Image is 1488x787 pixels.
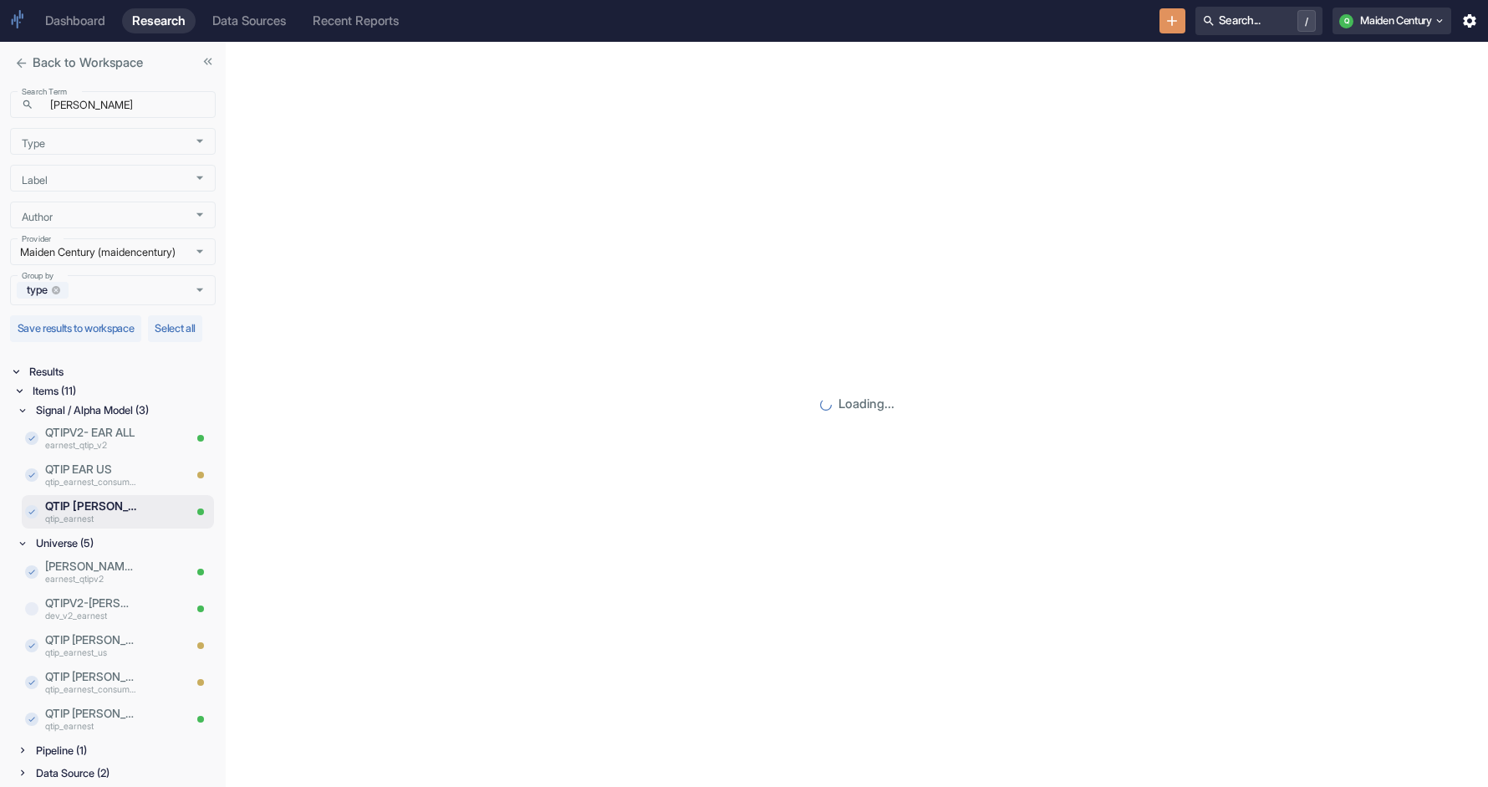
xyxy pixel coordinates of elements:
[45,424,137,441] p: QTIPV2- EAR ALL
[10,315,141,342] button: Save results to workspace
[45,646,137,660] p: qtip_earnest_us
[313,13,399,28] div: Recent Reports
[190,168,210,188] button: Open
[45,631,137,648] p: QTIP [PERSON_NAME] US
[35,8,115,33] a: Dashboard
[45,683,137,697] p: qtip_earnest_consumer
[1333,8,1451,34] button: QMaiden Century
[45,668,137,697] a: QTIP [PERSON_NAME] Consumerqtip_earnest_consumer
[45,705,137,722] p: QTIP [PERSON_NAME]
[45,720,137,733] p: qtip_earnest
[45,13,105,28] div: Dashboard
[17,282,69,299] div: type
[45,668,137,685] p: QTIP [PERSON_NAME] Consumer
[1339,14,1353,28] div: Q
[196,50,219,73] button: Collapse Sidebar
[29,381,216,401] div: Items (11)
[20,283,54,298] span: type
[212,13,286,28] div: Data Sources
[132,13,186,28] div: Research
[45,477,137,490] p: qtip_earnest_consumer
[33,54,143,72] p: Back to Workspace
[45,514,137,527] p: qtip_earnest
[45,424,137,452] a: QTIPV2- EAR ALLearnest_qtip_v2
[10,52,33,74] button: close
[45,440,137,453] p: earnest_qtip_v2
[148,315,203,342] button: Select all
[45,610,137,623] p: dev_v2_earnest
[33,534,216,553] div: Universe (5)
[33,764,216,783] div: Data Source (2)
[45,631,137,660] a: QTIP [PERSON_NAME] USqtip_earnest_us
[190,131,210,151] button: Open
[33,401,216,420] div: Signal / Alpha Model (3)
[22,233,51,245] label: Provider
[190,205,210,225] button: Open
[303,8,409,33] a: Recent Reports
[122,8,196,33] a: Research
[190,242,210,262] button: Open
[45,461,137,489] a: QTIP EAR USqtip_earnest_consumer
[45,595,137,623] a: QTIPV2-[PERSON_NAME]dev_v2_earnest
[45,573,137,586] p: earnest_qtipv2
[22,86,67,98] label: Search Term
[26,362,216,381] div: Results
[45,461,137,478] p: QTIP EAR US
[22,270,54,282] label: Group by
[45,558,137,586] a: [PERSON_NAME] QTIPV2earnest_qtipv2
[838,395,894,413] p: Loading...
[45,595,137,611] p: QTIPV2-[PERSON_NAME]
[1159,8,1185,34] button: New Resource
[45,558,137,575] p: [PERSON_NAME] QTIPV2
[202,8,296,33] a: Data Sources
[190,280,210,300] button: Open
[33,741,216,760] div: Pipeline (1)
[1195,7,1322,35] button: Search.../
[45,498,137,514] p: QTIP [PERSON_NAME]
[45,705,137,733] a: QTIP [PERSON_NAME]qtip_earnest
[45,498,137,526] a: QTIP [PERSON_NAME]qtip_earnest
